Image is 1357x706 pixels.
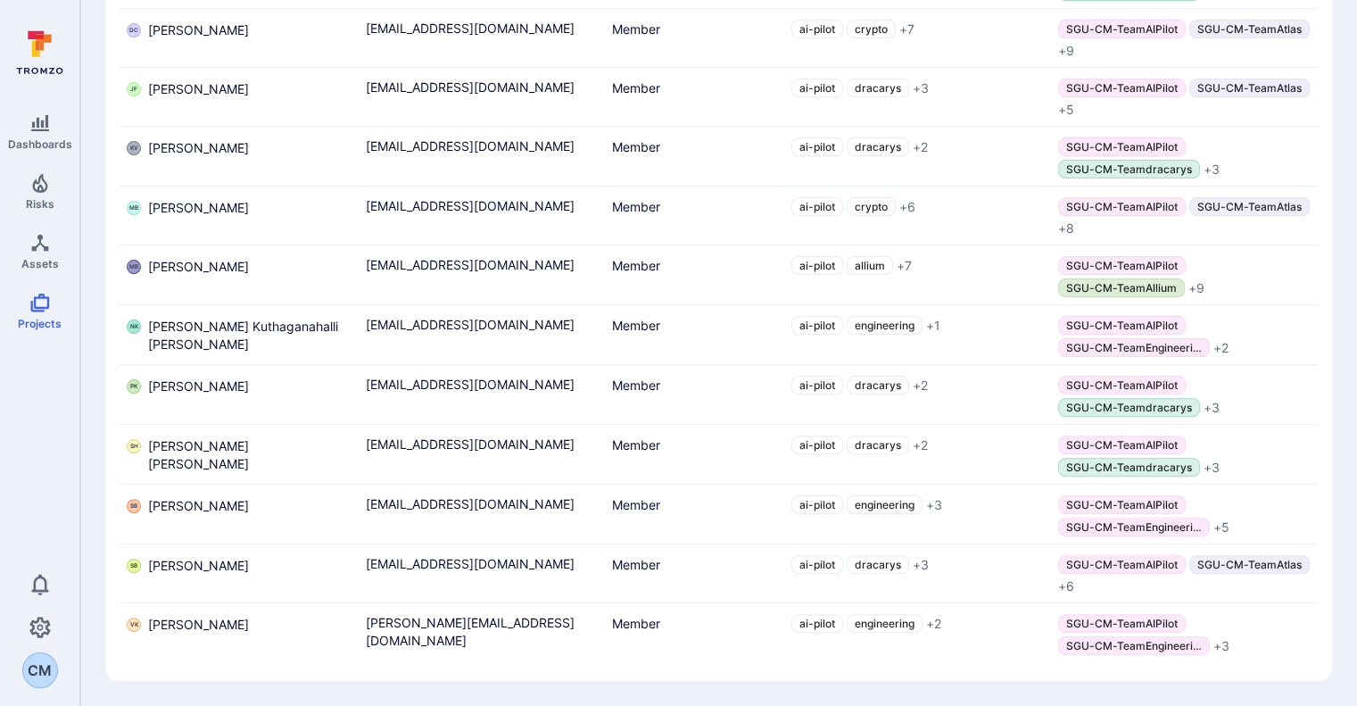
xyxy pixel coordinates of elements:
span: + 3 [1204,399,1220,417]
span: + 6 [899,198,915,216]
div: Cell for Groups [1051,488,1318,544]
div: Cell for Email [359,12,606,67]
a: ai-pilot [791,614,843,633]
div: Cell for Role [605,369,784,424]
span: [PERSON_NAME] [148,139,249,157]
a: [PERSON_NAME][EMAIL_ADDRESS][DOMAIN_NAME] [366,614,599,650]
span: Assets [21,257,59,270]
span: Member [612,80,660,96]
a: SGU-CM-TeamAIPilot [1058,197,1186,216]
span: ai-pilot [799,81,835,95]
div: Cell for Project access [784,548,1051,602]
div: Nagesh Kuthaganahalli Shivappa [127,320,141,334]
span: SGU-CM-TeamAIPilot [1066,81,1178,95]
div: Cell for Project access [784,369,1051,424]
div: Cell for Email [359,548,606,602]
span: ai-pilot [799,140,835,154]
div: Jarrod Funnell [127,82,141,96]
span: + 3 [1204,161,1220,179]
span: [PERSON_NAME] [148,80,249,98]
div: Pooja Kademane Ravi [127,379,141,394]
span: SGU-CM-TeamAtlas [1197,200,1302,213]
div: Cell for Groups [1051,130,1318,186]
div: Vivek Kumar Kumar [127,618,141,632]
div: Chandra Mohan Vurubindi [22,652,58,688]
div: Cell for Email [359,369,606,424]
span: + 8 [1058,220,1074,237]
a: SGU-CM-Teamdracarys [1058,398,1200,417]
div: Cell for Groups [1051,369,1318,424]
span: Member [612,21,660,37]
div: Cell for Email [359,190,606,245]
a: dracarys [847,79,909,97]
span: ai-pilot [799,498,835,511]
a: JF[PERSON_NAME] [127,80,249,98]
a: [EMAIL_ADDRESS][DOMAIN_NAME] [366,316,575,334]
span: + 2 [1213,339,1229,357]
a: [EMAIL_ADDRESS][DOMAIN_NAME] [366,376,575,394]
a: dracarys [847,137,909,156]
div: Cell for Full name [120,309,359,364]
span: engineering [855,498,914,511]
span: + 2 [913,436,928,454]
span: SGU-CM-Teamdracarys [1066,401,1192,414]
div: Cell for Project access [784,12,1051,67]
span: SGU-CM-TeamAIPilot [1066,378,1178,392]
div: Cell for Email [359,130,606,186]
span: Member [612,557,660,572]
span: + 5 [1213,519,1229,536]
a: engineering [847,495,923,514]
span: Member [612,616,660,631]
a: SGU-CM-TeamAIPilot [1058,436,1186,454]
a: PK[PERSON_NAME] [127,378,249,395]
div: Steven Barnhart [127,559,141,573]
span: SGU-CM-TeamAIPilot [1066,498,1178,511]
a: MB[PERSON_NAME] [127,258,249,276]
a: [EMAIL_ADDRESS][DOMAIN_NAME] [366,79,575,96]
div: Cell for Project access [784,71,1051,126]
a: SB[PERSON_NAME] [127,557,249,575]
div: Cell for Full name [120,428,359,484]
span: SGU-CM-TeamEngineeri … [1066,639,1202,652]
div: Cell for Role [605,190,784,245]
a: ai-pilot [791,197,843,216]
span: [PERSON_NAME] Kuthaganahalli [PERSON_NAME] [148,318,352,353]
span: Member [612,378,660,393]
div: Cell for Groups [1051,607,1318,662]
div: Cell for Role [605,71,784,126]
a: SGU-CM-TeamAIPilot [1058,79,1186,97]
a: ai-pilot [791,316,843,335]
a: SGU-CM-TeamAIPilot [1058,555,1186,574]
div: Sanketh Hosmath Manjunatha [127,439,141,453]
a: allium [847,256,893,275]
span: engineering [855,617,914,630]
div: Cell for Project access [784,428,1051,484]
span: Member [612,437,660,453]
div: Kumar Vivek [127,141,141,155]
div: Cell for Role [605,488,784,544]
span: [PERSON_NAME] [148,199,249,217]
span: crypto [855,200,888,213]
div: Santosh Belda [127,499,141,513]
span: [PERSON_NAME] [148,258,249,276]
span: + 7 [899,21,914,38]
span: + 2 [913,138,928,156]
span: Risks [26,197,54,211]
a: ai-pilot [791,436,843,454]
span: dracarys [855,438,901,452]
a: SGU-CM-TeamAIPilot [1058,614,1186,633]
span: ai-pilot [799,378,835,392]
a: ai-pilot [791,555,843,574]
span: crypto [855,22,888,36]
a: SGU-CM-Teamdracarys [1058,458,1200,477]
span: SGU-CM-TeamAllium [1066,281,1177,295]
span: [PERSON_NAME] [PERSON_NAME] [148,437,352,473]
span: Projects [18,317,62,330]
span: SGU-CM-TeamAtlas [1197,81,1302,95]
a: dracarys [847,555,909,574]
a: [EMAIL_ADDRESS][DOMAIN_NAME] [366,197,575,215]
a: SGU-CM-TeamEngineering [1058,636,1210,655]
span: + 2 [913,377,928,395]
a: SGU-CM-TeamAIPilot [1058,495,1186,514]
span: SGU-CM-TeamAIPilot [1066,22,1178,36]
